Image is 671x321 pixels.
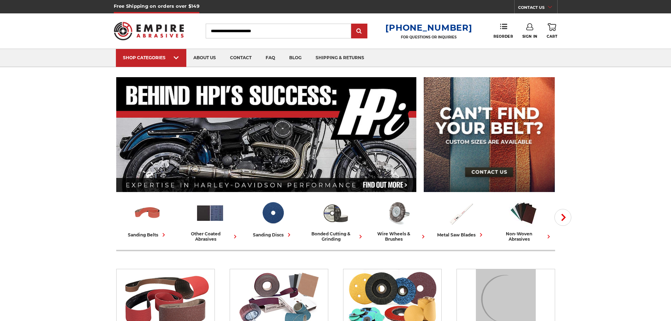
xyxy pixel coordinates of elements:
[119,198,176,239] a: sanding belts
[321,198,350,228] img: Bonded Cutting & Grinding
[370,198,427,242] a: wire wheels & brushes
[128,231,167,239] div: sanding belts
[495,231,552,242] div: non-woven abrasives
[244,198,302,239] a: sanding discs
[547,34,557,39] span: Cart
[282,49,309,67] a: blog
[259,49,282,67] a: faq
[258,198,287,228] img: Sanding Discs
[223,49,259,67] a: contact
[307,231,364,242] div: bonded cutting & grinding
[370,231,427,242] div: wire wheels & brushes
[384,198,413,228] img: Wire Wheels & Brushes
[195,198,225,228] img: Other Coated Abrasives
[446,198,476,228] img: Metal Saw Blades
[495,198,552,242] a: non-woven abrasives
[352,24,366,38] input: Submit
[309,49,371,67] a: shipping & returns
[424,77,555,192] img: promo banner for custom belts.
[114,17,184,45] img: Empire Abrasives
[509,198,538,228] img: Non-woven Abrasives
[123,55,179,60] div: SHOP CATEGORIES
[133,198,162,228] img: Sanding Belts
[307,198,364,242] a: bonded cutting & grinding
[493,23,513,38] a: Reorder
[182,231,239,242] div: other coated abrasives
[385,23,472,33] a: [PHONE_NUMBER]
[433,198,490,239] a: metal saw blades
[522,34,538,39] span: Sign In
[182,198,239,242] a: other coated abrasives
[547,23,557,39] a: Cart
[186,49,223,67] a: about us
[493,34,513,39] span: Reorder
[437,231,485,239] div: metal saw blades
[116,77,417,192] img: Banner for an interview featuring Horsepower Inc who makes Harley performance upgrades featured o...
[518,4,557,13] a: CONTACT US
[385,35,472,39] p: FOR QUESTIONS OR INQUIRIES
[253,231,293,239] div: sanding discs
[554,209,571,226] button: Next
